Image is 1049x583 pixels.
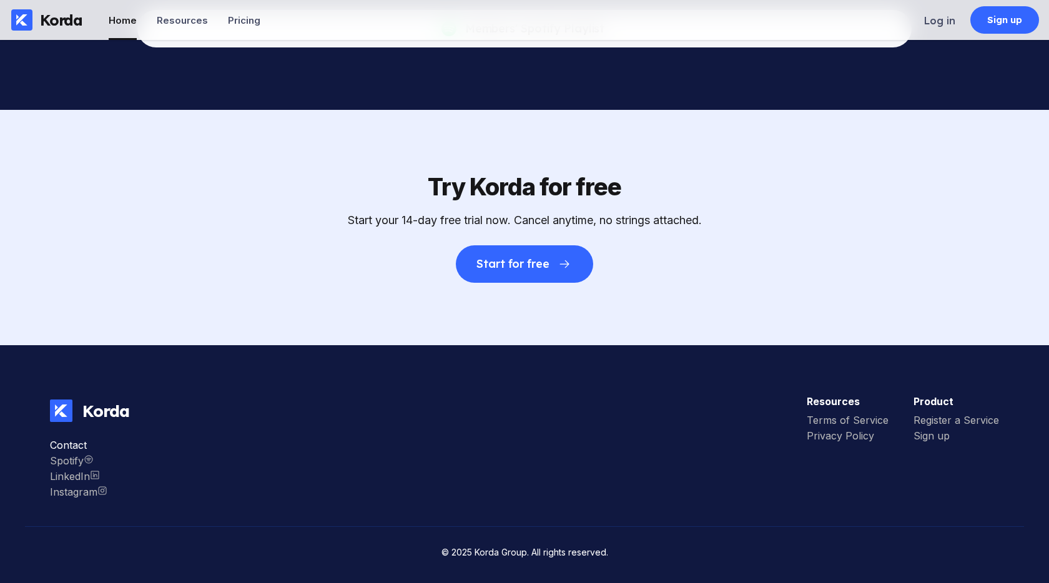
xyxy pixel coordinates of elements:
a: Sign up [970,6,1039,34]
div: LinkedIn [50,470,107,483]
div: Resources [157,14,208,26]
div: Sign up [914,429,999,442]
div: Contact [50,439,107,451]
div: Start your 14-day free trial now. Cancel anytime, no strings attached. [348,213,702,227]
a: Sign up [914,429,999,445]
a: Instagram [50,454,107,470]
a: LinkedIn [50,470,107,486]
div: Korda [40,11,82,29]
div: Instagram [50,486,107,498]
div: Spotify [50,454,107,467]
button: Start for free [456,245,593,283]
div: Terms of Service [807,414,889,426]
div: Log in [924,14,955,27]
a: Privacy Policy [807,429,889,445]
div: Pricing [228,14,260,26]
div: Start for free [476,258,549,270]
a: Register a Service [914,414,999,429]
a: Start for free [456,227,593,283]
div: Home [109,14,137,26]
small: © 2025 Korda Group. All rights reserved. [441,547,608,557]
h3: Resources [807,395,889,408]
div: Korda [72,401,129,421]
a: Terms of Service [807,414,889,429]
h3: Product [914,395,999,408]
div: Sign up [987,14,1023,26]
div: Try Korda for free [428,172,621,201]
div: Register a Service [914,414,999,426]
div: Privacy Policy [807,429,889,442]
a: Contact [50,439,107,454]
a: Instagram [50,486,107,501]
